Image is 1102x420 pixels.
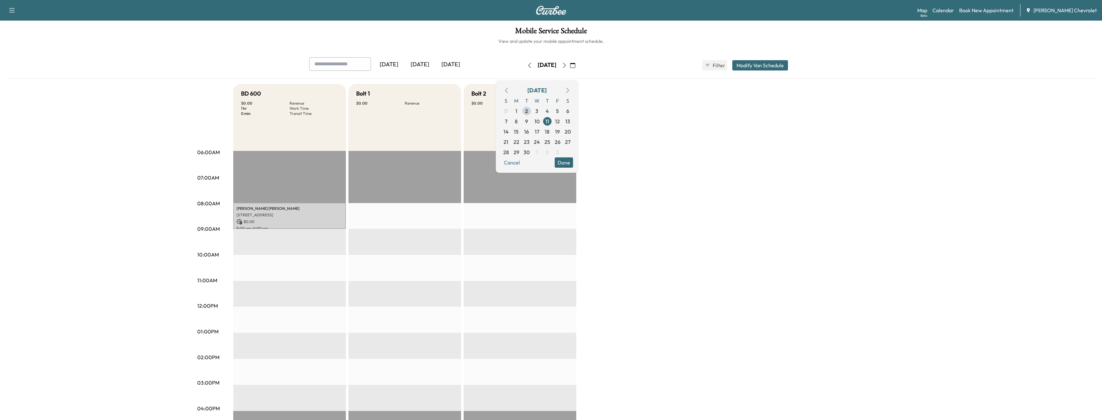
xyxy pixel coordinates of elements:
span: 14 [504,128,509,135]
h6: View and update your mobile appointment schedule. [6,38,1096,44]
button: Modify Van Schedule [732,60,788,70]
span: T [542,96,552,106]
span: 26 [555,138,560,146]
a: Calendar [932,6,954,14]
span: 24 [534,138,540,146]
span: 16 [524,128,529,135]
span: 31 [504,107,508,115]
span: 9 [525,117,528,125]
span: 13 [565,117,570,125]
p: 0 min [241,111,290,116]
span: 29 [514,148,519,156]
div: Beta [921,13,927,18]
span: M [511,96,522,106]
p: 8:00 am - 9:00 am [236,226,343,231]
span: 1 [536,148,538,156]
a: MapBeta [917,6,927,14]
p: 10:00AM [197,251,219,258]
p: [PERSON_NAME] [PERSON_NAME] [236,206,343,211]
span: 22 [514,138,519,146]
span: T [522,96,532,106]
h5: Bolt 1 [356,89,370,98]
div: [DATE] [374,57,404,72]
span: 5 [556,107,559,115]
p: [STREET_ADDRESS] [236,212,343,218]
p: 01:00PM [197,328,218,335]
div: [DATE] [538,61,556,69]
span: 12 [555,117,560,125]
span: 7 [505,117,507,125]
span: 28 [503,148,509,156]
div: [DATE] [404,57,435,72]
div: [DATE] [527,86,547,95]
h5: BD 600 [241,89,261,98]
h5: Bolt 2 [471,89,486,98]
span: F [552,96,563,106]
span: 23 [524,138,530,146]
p: $ 0.00 [236,219,343,225]
span: 30 [523,148,530,156]
a: Book New Appointment [959,6,1014,14]
span: Filter [713,61,724,69]
p: Work Time [290,106,338,111]
span: W [532,96,542,106]
img: Curbee Logo [536,6,567,15]
button: Filter [702,60,727,70]
span: 2 [525,107,528,115]
span: 11 [545,117,549,125]
span: S [501,96,511,106]
p: 08:00AM [197,200,220,207]
span: 2 [546,148,549,156]
p: 1 hr [241,106,290,111]
span: 25 [544,138,550,146]
button: Done [555,157,573,168]
span: 19 [555,128,560,135]
p: $ 0.00 [241,101,290,106]
button: Cancel [501,157,523,168]
span: 3 [556,148,559,156]
span: 27 [565,138,570,146]
p: Revenue [290,101,338,106]
p: Transit Time [290,111,338,116]
span: 17 [535,128,539,135]
p: Revenue [405,101,453,106]
span: 3 [535,107,538,115]
p: 04:00PM [197,405,220,412]
p: 09:00AM [197,225,220,233]
h1: Mobile Service Schedule [6,27,1096,38]
p: 03:00PM [197,379,219,387]
span: 10 [534,117,540,125]
span: 4 [546,107,549,115]
span: [PERSON_NAME] Chevrolet [1033,6,1097,14]
span: S [563,96,573,106]
p: $ 0.00 [471,101,520,106]
div: [DATE] [435,57,466,72]
span: 1 [515,107,517,115]
span: 21 [504,138,508,146]
p: 02:00PM [197,353,219,361]
p: 12:00PM [197,302,218,310]
p: 07:00AM [197,174,219,182]
span: 6 [566,107,569,115]
span: 20 [565,128,571,135]
p: 06:00AM [197,148,220,156]
span: 15 [514,128,519,135]
p: $ 0.00 [356,101,405,106]
p: 11:00AM [197,276,217,284]
span: 18 [545,128,550,135]
span: 8 [515,117,518,125]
